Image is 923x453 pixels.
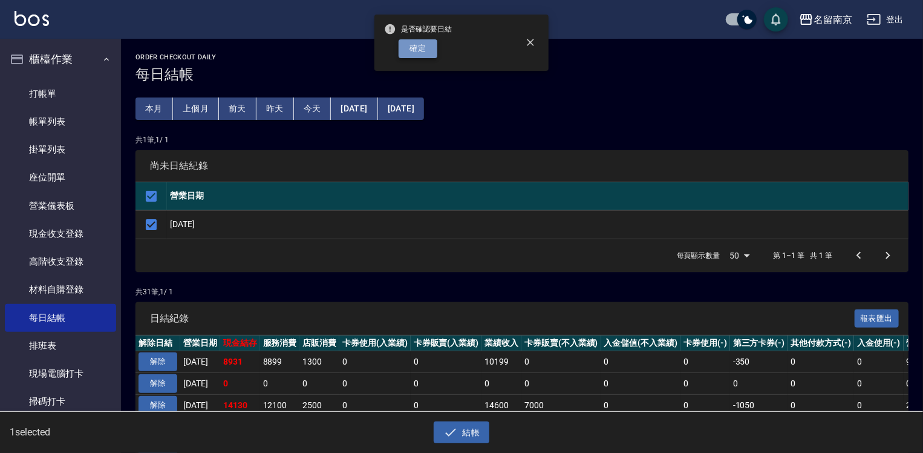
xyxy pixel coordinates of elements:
[434,422,490,444] button: 結帳
[794,7,857,32] button: 名留南京
[219,98,256,120] button: 前天
[167,210,908,239] td: [DATE]
[730,373,788,395] td: 0
[135,134,908,145] p: 共 1 筆, 1 / 1
[5,108,116,136] a: 帳單列表
[764,7,788,31] button: save
[854,336,904,351] th: 入金使用(-)
[5,136,116,164] a: 掛單列表
[854,351,904,373] td: 0
[5,360,116,388] a: 現場電腦打卡
[378,98,424,120] button: [DATE]
[521,394,601,416] td: 7000
[135,53,908,61] h2: Order checkout daily
[521,336,601,351] th: 卡券販賣(不入業績)
[862,8,908,31] button: 登出
[411,373,482,395] td: 0
[135,98,173,120] button: 本月
[10,425,229,440] h6: 1 selected
[5,44,116,75] button: 櫃檯作業
[299,351,339,373] td: 1300
[517,29,544,56] button: close
[260,373,300,395] td: 0
[5,248,116,276] a: 高階收支登錄
[521,351,601,373] td: 0
[220,336,260,351] th: 現金結存
[331,98,377,120] button: [DATE]
[5,388,116,415] a: 掃碼打卡
[788,336,854,351] th: 其他付款方式(-)
[411,336,482,351] th: 卡券販賣(入業績)
[601,373,681,395] td: 0
[260,351,300,373] td: 8899
[725,239,754,272] div: 50
[5,220,116,248] a: 現金收支登錄
[180,394,220,416] td: [DATE]
[15,11,49,26] img: Logo
[339,351,411,373] td: 0
[139,352,177,371] button: 解除
[788,394,854,416] td: 0
[788,351,854,373] td: 0
[680,351,730,373] td: 0
[5,332,116,360] a: 排班表
[150,160,894,172] span: 尚未日結紀錄
[384,23,452,35] span: 是否確認要日結
[5,80,116,108] a: 打帳單
[399,39,437,58] button: 確定
[260,336,300,351] th: 服務消費
[481,394,521,416] td: 14600
[680,394,730,416] td: 0
[774,250,832,261] p: 第 1–1 筆 共 1 筆
[167,182,908,211] th: 營業日期
[5,304,116,332] a: 每日結帳
[814,12,852,27] div: 名留南京
[521,373,601,395] td: 0
[5,164,116,191] a: 座位開單
[601,394,681,416] td: 0
[5,192,116,220] a: 營業儀表板
[730,351,788,373] td: -350
[220,394,260,416] td: 14130
[220,351,260,373] td: 8931
[135,66,908,83] h3: 每日結帳
[180,351,220,373] td: [DATE]
[481,336,521,351] th: 業績收入
[481,373,521,395] td: 0
[150,312,855,325] span: 日結紀錄
[299,394,339,416] td: 2500
[339,336,411,351] th: 卡券使用(入業績)
[788,373,854,395] td: 0
[135,286,908,297] p: 共 31 筆, 1 / 1
[411,394,482,416] td: 0
[854,394,904,416] td: 0
[601,351,681,373] td: 0
[5,276,116,303] a: 材料自購登錄
[339,394,411,416] td: 0
[299,336,339,351] th: 店販消費
[855,309,899,328] button: 報表匯出
[135,336,180,351] th: 解除日結
[173,98,219,120] button: 上個月
[680,336,730,351] th: 卡券使用(-)
[339,373,411,395] td: 0
[677,250,720,261] p: 每頁顯示數量
[730,394,788,416] td: -1050
[854,373,904,395] td: 0
[256,98,294,120] button: 昨天
[601,336,681,351] th: 入金儲值(不入業績)
[260,394,300,416] td: 12100
[481,351,521,373] td: 10199
[730,336,788,351] th: 第三方卡券(-)
[180,336,220,351] th: 營業日期
[680,373,730,395] td: 0
[220,373,260,395] td: 0
[180,373,220,395] td: [DATE]
[294,98,331,120] button: 今天
[299,373,339,395] td: 0
[139,374,177,393] button: 解除
[411,351,482,373] td: 0
[139,396,177,415] button: 解除
[855,312,899,323] a: 報表匯出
